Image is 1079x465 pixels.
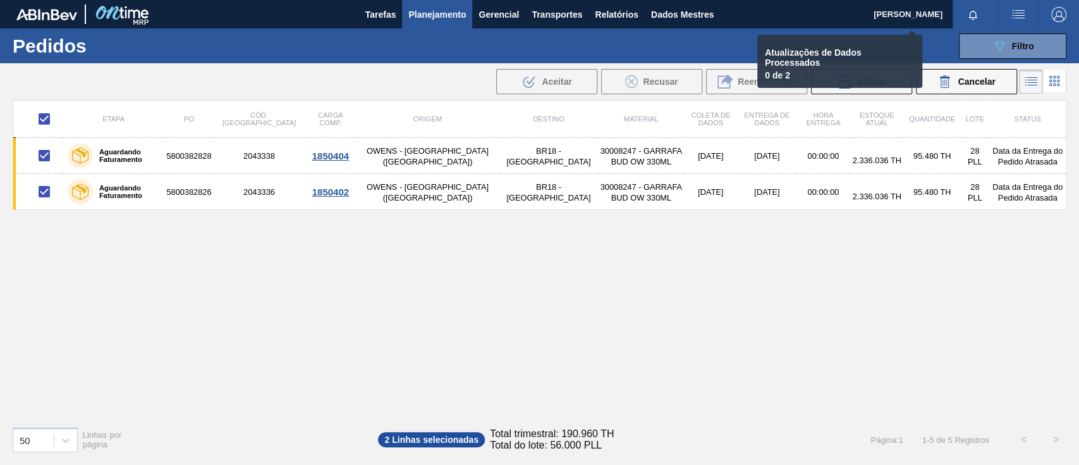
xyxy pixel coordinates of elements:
[966,115,984,123] font: Lote
[896,435,899,445] font: :
[243,151,275,161] font: 2043338
[754,151,779,161] font: [DATE]
[318,111,343,127] font: Carga Comp.
[367,182,489,202] font: OWENS - [GEOGRAPHIC_DATA] ([GEOGRAPHIC_DATA])
[922,435,927,445] font: 1
[948,435,952,445] font: 5
[1014,115,1040,123] font: Status
[13,138,1066,174] a: Aguardando Faturamento58003828282043338OWENS - [GEOGRAPHIC_DATA] ([GEOGRAPHIC_DATA])BR18 - [GEOGR...
[392,435,479,445] font: Linhas selecionadas
[898,435,903,445] font: 1
[916,69,1017,94] div: Cancelar Pedidos em Massa
[927,435,929,445] font: -
[13,35,87,56] font: Pedidos
[384,435,389,445] font: 2
[184,115,194,123] font: PO
[166,187,211,197] font: 5800382826
[852,156,901,165] font: 2.336.036 TH
[16,9,77,20] img: TNhmsLtSVTkK8tSr43FrP2fwEKptu5GPRR3wAAAABJRU5ErkJggg==
[595,9,638,20] font: Relatórios
[1021,434,1027,445] font: <
[929,435,934,445] font: 5
[367,146,489,166] font: OWENS - [GEOGRAPHIC_DATA] ([GEOGRAPHIC_DATA])
[958,77,995,87] font: Cancelar
[413,115,442,123] font: Origem
[913,151,951,161] font: 95.480 TH
[936,435,945,445] font: de
[20,435,30,445] font: 50
[754,187,779,197] font: [DATE]
[490,428,614,439] font: Total trimestral: 190.960 TH
[913,187,951,197] font: 95.480 TH
[223,111,296,127] font: Cód. [GEOGRAPHIC_DATA]
[600,182,681,202] font: 30008247 - GARRAFA BUD OW 330ML
[765,70,770,80] font: 0
[102,115,125,123] font: Etapa
[600,146,681,166] font: 30008247 - GARRAFA BUD OW 330ML
[1012,41,1034,51] font: Filtro
[806,111,840,127] font: Hora Entrega
[99,184,142,199] font: Aguardando Faturamento
[738,77,796,87] font: Reenviar SAP
[807,187,839,197] font: 00:00:00
[651,9,714,20] font: Dados Mestres
[99,148,142,163] font: Aguardando Faturamento
[916,69,1017,94] button: Cancelar
[408,9,466,20] font: Planejamento
[1052,434,1058,445] font: >
[1011,7,1026,22] img: ações do usuário
[852,192,901,201] font: 2.336.036 TH
[1040,424,1071,456] button: >
[870,435,896,445] font: Página
[643,77,678,87] font: Recusar
[601,69,702,94] div: Recusar
[532,9,582,20] font: Transportes
[542,77,571,87] font: Aceitar
[860,111,894,127] font: Estoque atual
[807,151,839,161] font: 00:00:00
[479,9,519,20] font: Gerencial
[691,111,730,127] font: Coleta de dados
[785,70,790,80] font: 2
[992,182,1063,202] font: Data da Entrega do Pedido Atrasada
[772,70,783,80] font: de
[533,115,564,123] font: Destino
[706,69,807,94] div: Reenviar SAP
[624,115,659,123] font: Material
[1043,70,1066,94] div: Visão em Cartões
[312,151,349,161] font: 1850404
[744,111,789,127] font: Entrega de dados
[909,115,955,123] font: Quantidade
[698,151,723,161] font: [DATE]
[874,9,942,19] font: [PERSON_NAME]
[312,187,349,197] font: 1850402
[1008,424,1040,456] button: <
[166,151,211,161] font: 5800382828
[1019,70,1043,94] div: Visão em Lista
[968,182,982,202] font: 28 PLL
[83,430,122,449] font: Linhas por página
[968,146,982,166] font: 28 PLL
[959,34,1066,59] button: Filtro
[992,146,1063,166] font: Data da Entrega do Pedido Atrasada
[954,435,989,445] font: Registros
[506,182,590,202] font: BR18 - [GEOGRAPHIC_DATA]
[1051,7,1066,22] img: Sair
[698,187,723,197] font: [DATE]
[13,174,1066,210] a: Aguardando Faturamento58003828262043336OWENS - [GEOGRAPHIC_DATA] ([GEOGRAPHIC_DATA])BR18 - [GEOGR...
[953,6,993,23] button: Notificações
[490,440,602,450] font: Total do lote: 56.000 PLL
[765,47,862,68] font: Atualizações de Dados Processados
[496,69,597,94] div: Aceitar
[365,9,396,20] font: Tarefas
[243,187,275,197] font: 2043336
[506,146,590,166] font: BR18 - [GEOGRAPHIC_DATA]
